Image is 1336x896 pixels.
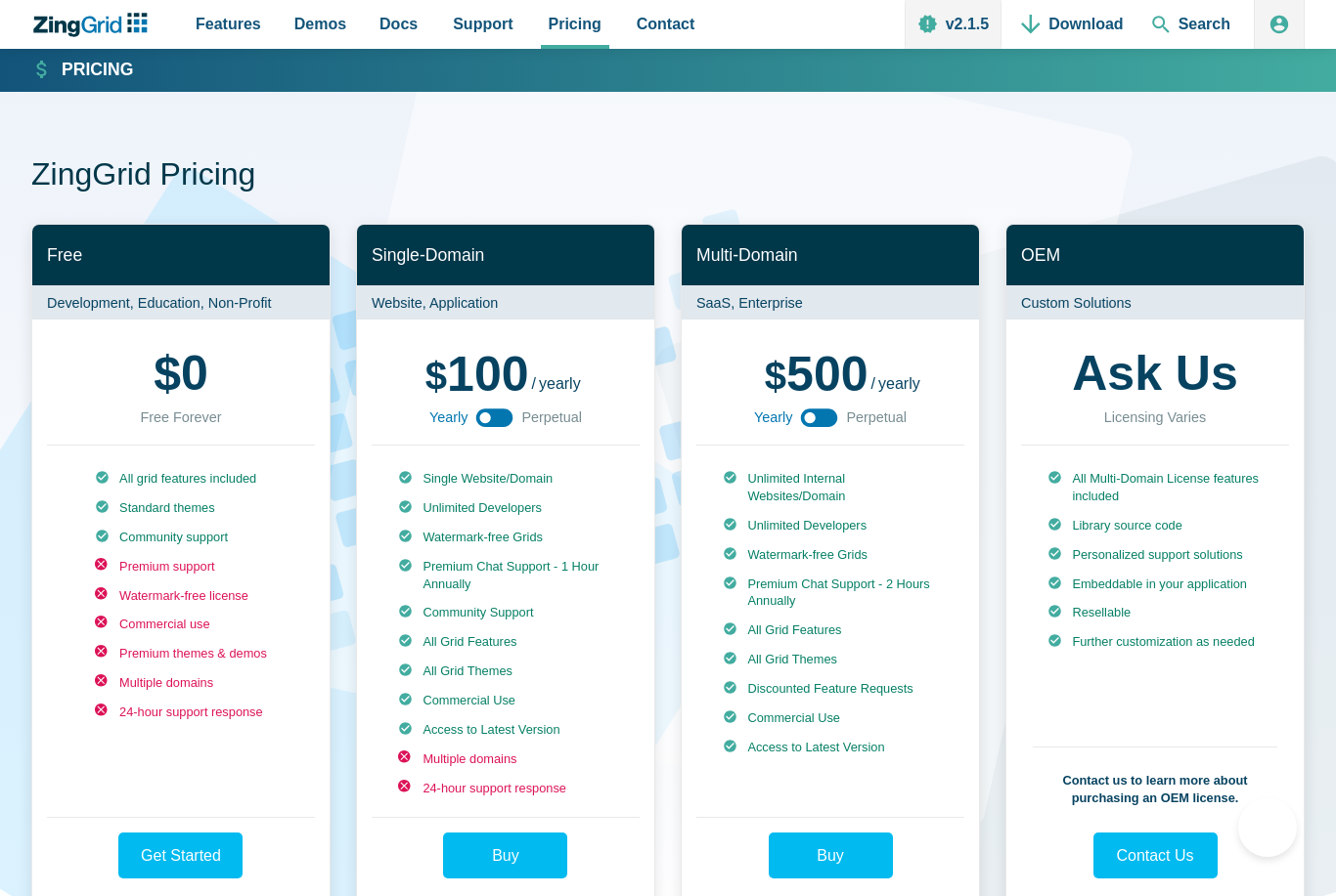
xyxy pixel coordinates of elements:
[31,154,1305,198] h1: ZingGrid Pricing
[357,225,654,286] h2: Single-Domain
[398,780,612,797] li: 24-hour support response
[357,285,654,320] p: Website, Application
[539,375,581,392] span: yearly
[871,376,875,392] span: /
[723,739,937,756] li: Access to Latest Version
[425,347,529,402] span: 100
[769,832,893,878] a: Buy
[723,576,937,611] li: Premium Chat Support - 2 Hours Annually
[140,405,221,429] div: Free Forever
[682,225,979,286] h2: Multi-Domain
[1047,633,1262,651] li: Further customization as needed
[443,832,567,878] a: Buy
[723,651,937,668] li: All Grid Themes
[398,558,612,593] li: Premium Chat Support - 1 Hour Annually
[429,405,468,429] span: Yearly
[95,499,267,517] li: Standard themes
[118,832,243,878] a: Get Started
[379,11,418,37] span: Docs
[1047,470,1262,505] li: All Multi-Domain License features included
[723,680,937,698] li: Discounted Feature Requests
[723,709,937,727] li: Commercial Use
[398,470,612,488] li: Single Website/Domain
[33,59,133,82] a: Pricing
[1104,405,1207,429] div: Licensing Varies
[723,621,937,639] li: All Grid Features
[1006,225,1304,286] h2: OEM
[453,11,512,37] span: Support
[398,662,612,680] li: All Grid Themes
[549,11,601,37] span: Pricing
[1072,349,1238,398] strong: Ask Us
[398,721,612,739] li: Access to Latest Version
[31,13,157,37] a: ZingChart Logo. Click to return to the homepage
[1047,604,1262,621] li: Resellable
[637,11,695,37] span: Contact
[154,349,181,398] span: $
[398,604,612,621] li: Community Support
[95,616,267,633] li: Commercial use
[95,704,267,721] li: 24-hour support response
[723,546,937,564] li: Watermark-free Grids
[398,633,612,651] li: All Grid Features
[95,674,267,692] li: Multiple domains
[62,62,133,79] strong: Pricing
[1047,517,1262,534] li: Library source code
[1047,576,1262,593] li: Embeddable in your application
[398,529,612,546] li: Watermark-free Grids
[1006,285,1304,320] p: Custom Solutions
[32,225,330,286] h2: Free
[398,692,612,709] li: Commercial Use
[1093,832,1218,878] a: Contact Us
[723,517,937,534] li: Unlimited Developers
[95,587,267,605] li: Watermark-free license
[95,470,267,488] li: All grid features included
[521,405,582,429] span: Perpetual
[1033,747,1277,807] p: Contact us to learn more about purchasing an OEM license.
[154,349,208,398] strong: 0
[196,11,261,37] span: Features
[532,376,536,392] span: /
[1238,798,1297,857] iframe: Help Scout Beacon - Open
[1047,546,1262,564] li: Personalized support solutions
[95,645,267,662] li: Premium themes & demos
[95,558,267,576] li: Premium support
[398,750,612,768] li: Multiple domains
[398,499,612,517] li: Unlimited Developers
[682,285,979,320] p: SaaS, Enterprise
[878,375,920,392] span: yearly
[723,470,937,505] li: Unlimited Internal Websites/Domain
[95,529,267,546] li: Community support
[846,405,907,429] span: Perpetual
[294,11,346,37] span: Demos
[754,405,792,429] span: Yearly
[765,347,868,402] span: 500
[32,285,330,320] p: Development, Education, Non-Profit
